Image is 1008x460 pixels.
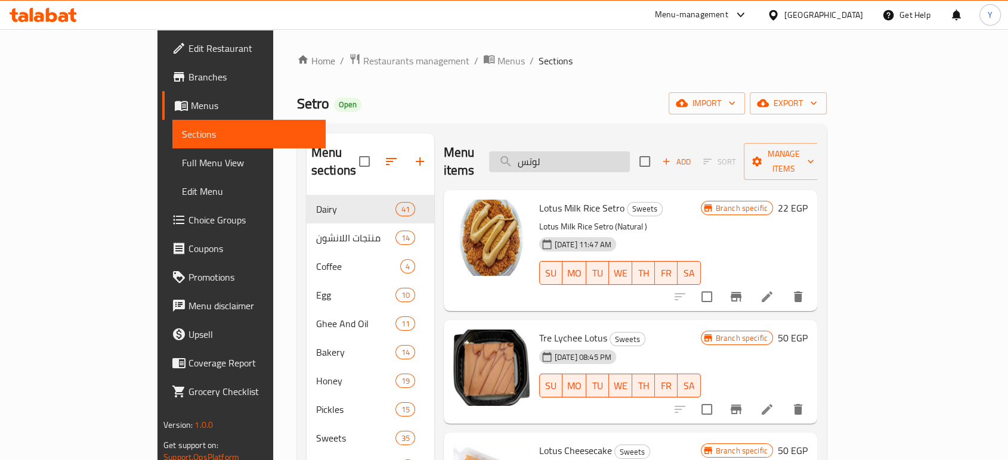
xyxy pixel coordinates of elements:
div: Dairy [316,202,396,216]
span: 41 [396,204,414,215]
button: delete [784,395,812,424]
span: Promotions [188,270,316,284]
span: 11 [396,318,414,330]
div: Egg10 [307,281,434,309]
div: Dairy41 [307,195,434,223]
span: TH [637,265,650,282]
span: Egg [316,288,396,302]
span: Branch specific [711,445,772,456]
span: Select all sections [352,149,377,174]
button: SA [678,261,700,285]
div: items [395,345,415,359]
button: Add section [406,147,434,176]
a: Sections [172,120,326,148]
div: items [395,402,415,417]
button: SA [678,374,700,397]
li: / [474,54,478,68]
span: Restaurants management [363,54,469,68]
span: Sweets [610,332,645,346]
a: Menu disclaimer [162,291,326,320]
span: 4 [401,261,415,272]
span: Menu disclaimer [188,299,316,313]
span: Add item [657,153,695,171]
div: Open [334,98,361,112]
div: items [395,374,415,388]
img: Tre Lychee Lotus [453,330,530,406]
div: items [395,431,415,445]
div: Sweets [614,445,650,459]
span: TH [637,377,650,394]
a: Choice Groups [162,206,326,234]
a: Promotions [162,263,326,291]
span: [DATE] 11:47 AM [550,239,616,250]
div: items [395,202,415,216]
div: منتجات اللانشون [316,231,396,245]
span: 1.0.0 [194,417,213,433]
div: [GEOGRAPHIC_DATA] [784,8,863,21]
span: Lotus Milk Rice Setro [539,199,624,217]
span: [DATE] 08:45 PM [550,352,616,363]
span: Select to update [694,397,719,422]
span: Version: [163,417,193,433]
button: export [750,92,827,114]
div: Sweets [610,332,645,346]
span: Sections [182,127,316,141]
span: Upsell [188,327,316,341]
span: MO [567,377,582,394]
span: Tre Lychee Lotus [539,329,607,347]
div: Coffee4 [307,252,434,281]
span: Add [660,155,692,169]
span: Edit Menu [182,184,316,198]
button: MO [562,261,586,285]
button: Add [657,153,695,171]
span: Manage items [753,147,814,176]
button: WE [609,261,632,285]
button: FR [655,374,678,397]
span: SA [682,377,695,394]
span: Menus [497,54,525,68]
span: Sweets [627,202,662,216]
div: Sweets [316,431,396,445]
div: Ghee And Oil11 [307,309,434,338]
a: Full Menu View [172,148,326,177]
a: Menus [483,53,525,69]
span: Sweets [615,445,650,459]
span: Select section [632,149,657,174]
span: Honey [316,374,396,388]
span: Pickles [316,402,396,417]
button: Branch-specific-item [722,395,750,424]
span: Setro [297,90,329,117]
span: Edit Restaurant [188,41,316,55]
h2: Menu items [444,144,475,179]
span: 15 [396,404,414,415]
button: SU [539,374,562,397]
span: export [759,96,817,111]
span: Ghee And Oil [316,316,396,331]
span: Branch specific [711,332,772,344]
div: items [395,288,415,302]
li: / [340,54,344,68]
span: Branches [188,70,316,84]
a: Edit Menu [172,177,326,206]
span: Coffee [316,259,400,273]
a: Upsell [162,320,326,349]
button: TH [632,261,655,285]
span: WE [614,377,627,394]
span: Open [334,100,361,110]
button: delete [784,282,812,311]
span: Coupons [188,241,316,256]
button: WE [609,374,632,397]
button: Branch-specific-item [722,282,750,311]
span: 14 [396,347,414,358]
span: Select section first [695,153,744,171]
h2: Menu sections [311,144,359,179]
li: / [530,54,534,68]
span: Full Menu View [182,156,316,170]
span: FR [660,265,673,282]
span: MO [567,265,582,282]
span: 35 [396,433,414,444]
a: Branches [162,63,326,91]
